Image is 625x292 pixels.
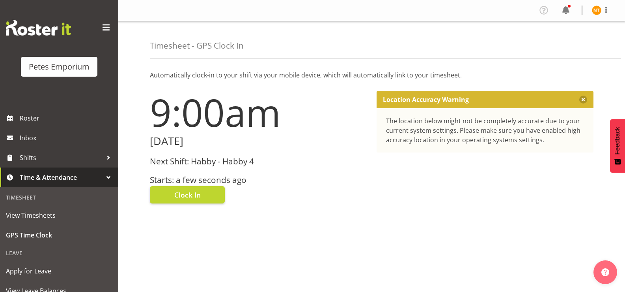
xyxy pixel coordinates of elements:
h3: Next Shift: Habby - Habby 4 [150,157,367,166]
a: Apply for Leave [2,261,116,281]
span: Apply for Leave [6,265,112,277]
span: View Timesheets [6,209,112,221]
div: Leave [2,245,116,261]
h1: 9:00am [150,91,367,134]
img: help-xxl-2.png [601,268,609,276]
a: GPS Time Clock [2,225,116,245]
img: nicole-thomson8388.jpg [592,6,601,15]
h3: Starts: a few seconds ago [150,175,367,185]
h4: Timesheet - GPS Clock In [150,41,244,50]
span: Shifts [20,152,103,164]
img: Rosterit website logo [6,20,71,36]
span: Roster [20,112,114,124]
div: The location below might not be completely accurate due to your current system settings. Please m... [386,116,584,145]
span: Inbox [20,132,114,144]
a: View Timesheets [2,205,116,225]
span: Time & Attendance [20,171,103,183]
span: Clock In [174,190,201,200]
p: Automatically clock-in to your shift via your mobile device, which will automatically link to you... [150,70,593,80]
span: GPS Time Clock [6,229,112,241]
p: Location Accuracy Warning [383,96,469,104]
div: Timesheet [2,189,116,205]
h2: [DATE] [150,135,367,147]
button: Clock In [150,186,225,203]
button: Close message [579,96,587,104]
span: Feedback [614,127,621,154]
button: Feedback - Show survey [610,119,625,173]
div: Petes Emporium [29,61,90,73]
